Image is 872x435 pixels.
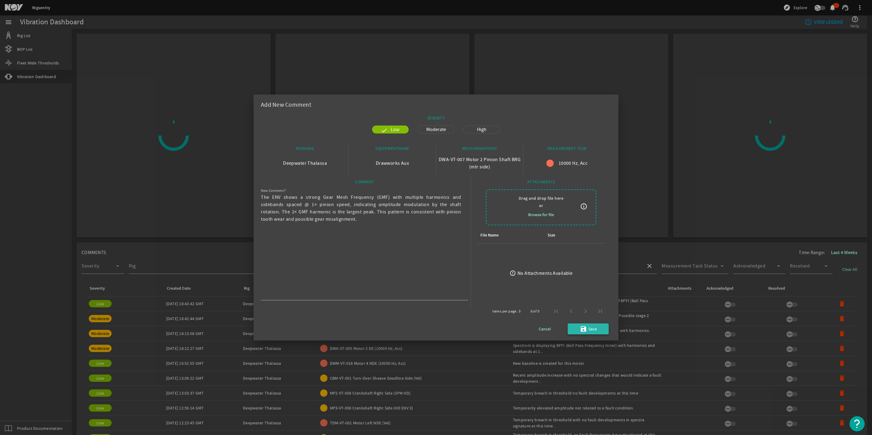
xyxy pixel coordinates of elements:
[492,308,517,314] div: Items per page:
[473,126,490,133] span: High
[568,323,609,334] button: Save
[264,154,346,173] div: Deepwater Thalassa
[580,325,587,333] mat-icon: save
[524,323,565,334] button: Cancel
[576,199,591,214] button: info_outline
[519,195,563,202] span: Drag and drop file here
[378,126,403,133] span: Low
[588,325,597,333] span: Save
[559,160,588,167] span: 10000 Hz, Acc
[523,209,559,220] button: Browse for file
[480,232,499,239] div: File Name
[264,146,346,154] div: RIGNAME
[261,113,611,123] div: SEVERITY
[526,146,608,154] div: MEASUREMENT TASK
[539,202,543,209] span: or
[261,179,468,187] div: COMMENT
[510,270,516,276] mat-icon: error_outline
[438,146,521,154] div: MEASURINGPOINT
[254,95,618,112] div: Add New Comment
[519,308,521,314] div: 3
[850,416,865,431] button: Open Resource Center
[531,308,539,314] div: 0 of 0
[539,325,551,333] span: Cancel
[351,146,434,154] div: EQUIPMENTNAME
[548,232,555,239] div: Size
[261,188,285,193] mat-label: New Comment
[438,154,521,173] div: DWA-VT-007 Motor 2 Pinion Shaft BRG (mtr side)
[423,126,450,133] span: Moderate
[517,270,573,277] div: No Attachments Available
[528,211,554,218] span: Browse for file
[472,179,610,187] div: ATTACHMENTS
[351,154,434,173] div: Drawworks Aux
